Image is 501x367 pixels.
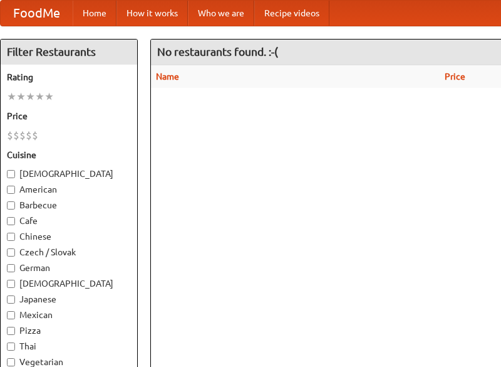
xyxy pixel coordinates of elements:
input: Barbecue [7,201,15,210]
input: Vegetarian [7,358,15,366]
li: ★ [35,90,44,104]
input: American [7,186,15,194]
h4: Filter Restaurants [1,40,137,65]
label: Thai [7,340,131,353]
li: ★ [16,90,26,104]
input: [DEMOGRAPHIC_DATA] [7,280,15,288]
label: American [7,183,131,196]
label: Czech / Slovak [7,246,131,258]
li: $ [7,129,13,142]
label: Cafe [7,215,131,227]
label: Chinese [7,230,131,243]
input: Cafe [7,217,15,225]
input: [DEMOGRAPHIC_DATA] [7,170,15,178]
li: $ [13,129,19,142]
label: Japanese [7,293,131,306]
a: Name [156,72,179,82]
a: FoodMe [1,1,73,26]
h5: Price [7,110,131,122]
label: Pizza [7,324,131,337]
h5: Rating [7,71,131,83]
label: German [7,262,131,274]
ng-pluralize: No restaurants found. :-( [157,46,278,58]
li: $ [32,129,38,142]
input: Chinese [7,233,15,241]
li: ★ [7,90,16,104]
li: ★ [44,90,54,104]
label: [DEMOGRAPHIC_DATA] [7,277,131,290]
input: Thai [7,343,15,351]
a: Home [73,1,116,26]
label: Mexican [7,309,131,321]
label: Barbecue [7,199,131,211]
input: Czech / Slovak [7,248,15,257]
input: Mexican [7,311,15,319]
label: [DEMOGRAPHIC_DATA] [7,168,131,180]
li: $ [19,129,26,142]
a: Who we are [188,1,254,26]
li: $ [26,129,32,142]
li: ★ [26,90,35,104]
a: Recipe videos [254,1,329,26]
input: Pizza [7,327,15,335]
input: Japanese [7,295,15,304]
input: German [7,264,15,272]
a: Price [445,72,465,82]
a: How it works [116,1,188,26]
h5: Cuisine [7,149,131,161]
